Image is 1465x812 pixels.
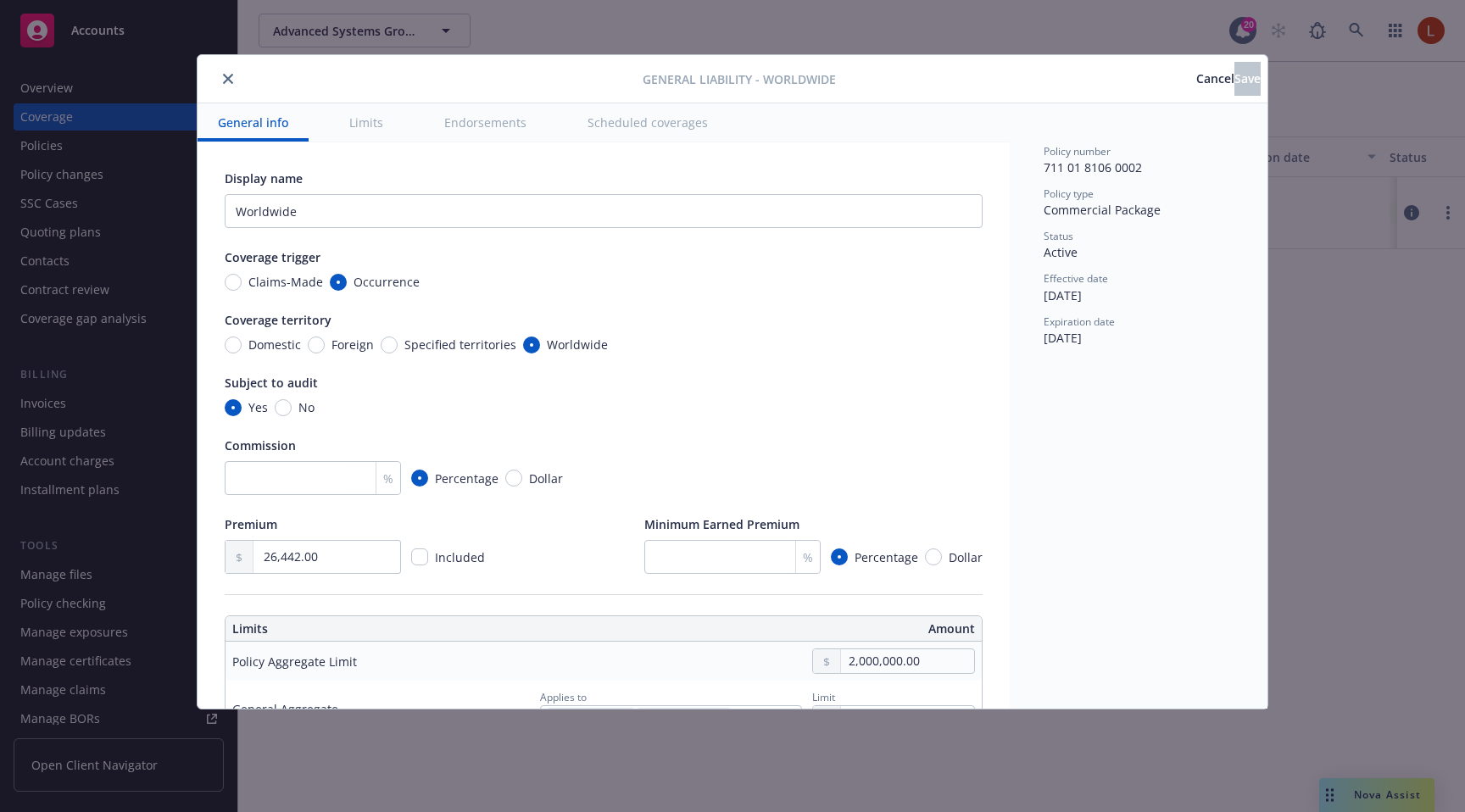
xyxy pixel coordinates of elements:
[248,273,323,291] span: Claims-Made
[354,273,420,291] span: Occurrence
[505,470,522,487] input: Dollar
[308,336,325,353] input: Foreign
[1196,70,1234,86] span: Cancel
[1234,62,1261,96] button: Save
[540,690,587,704] span: Applies to
[925,548,942,565] input: Dollar
[855,548,918,566] span: Percentage
[841,649,974,673] input: 0.00
[643,70,836,88] span: General Liability - Worldwide
[547,336,608,353] span: Worldwide
[567,103,728,142] button: Scheduled coverages
[232,653,357,670] div: Policy Aggregate Limit
[841,706,974,730] input: 0.00
[1234,70,1261,86] span: Save
[225,249,320,265] span: Coverage trigger
[218,69,238,89] button: close
[225,274,242,291] input: Claims-Made
[225,516,277,532] span: Premium
[225,312,331,328] span: Coverage territory
[198,103,309,142] button: General info
[225,170,303,186] span: Display name
[523,336,540,353] input: Worldwide
[644,516,799,532] span: Minimum Earned Premium
[330,274,347,291] input: Occurrence
[435,549,485,565] span: Included
[1044,144,1111,159] span: Policy number
[225,375,318,391] span: Subject to audit
[1044,314,1115,329] span: Expiration date
[329,103,404,142] button: Limits
[253,541,400,573] input: 0.00
[1044,229,1073,243] span: Status
[1044,202,1161,218] span: Commercial Package
[710,708,730,728] div: Remove [object Object]
[812,690,835,704] span: Limit
[1044,186,1094,201] span: Policy type
[248,398,268,416] span: Yes
[411,470,428,487] input: Percentage
[225,336,242,353] input: Domestic
[1044,287,1082,303] span: [DATE]
[383,470,393,487] span: %
[949,548,983,566] span: Dollar
[435,470,499,487] span: Percentage
[225,399,242,416] input: Yes
[225,437,296,453] span: Commission
[1196,62,1234,96] button: Cancel
[248,336,301,353] span: Domestic
[747,708,767,728] a: close
[298,398,315,416] span: No
[275,399,292,416] input: No
[232,700,338,718] div: General Aggregate
[381,336,398,353] input: Specified territories
[614,708,634,728] div: Remove [object Object]
[1044,330,1082,346] span: [DATE]
[611,616,982,642] th: Amount
[424,103,547,142] button: Endorsements
[529,470,563,487] span: Dollar
[226,616,528,642] th: Limits
[1044,244,1078,260] span: Active
[331,336,374,353] span: Foreign
[404,336,516,353] span: Specified territories
[831,548,848,565] input: Percentage
[1044,159,1142,175] span: 711 01 8106 0002
[1044,271,1108,286] span: Effective date
[803,548,813,566] span: %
